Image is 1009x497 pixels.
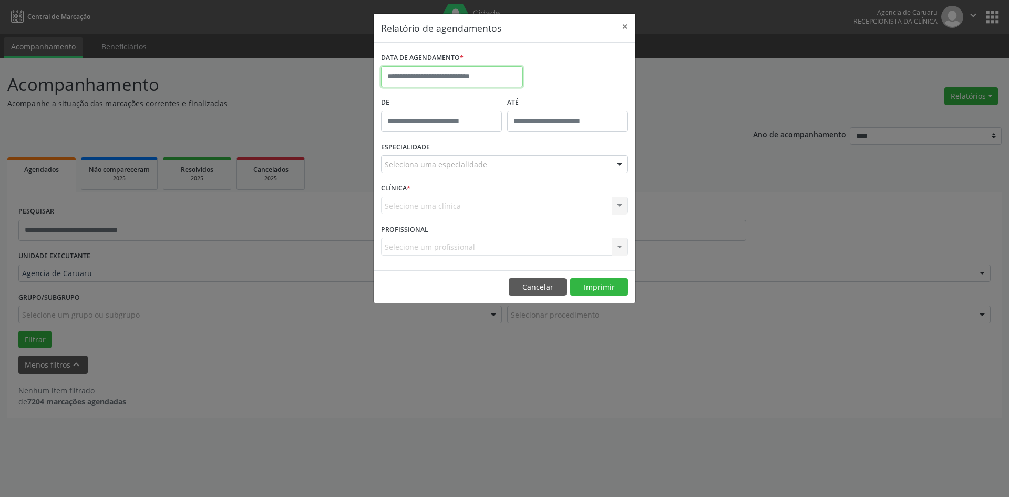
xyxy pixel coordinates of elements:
label: ESPECIALIDADE [381,139,430,156]
button: Close [614,14,635,39]
label: DATA DE AGENDAMENTO [381,50,464,66]
button: Imprimir [570,278,628,296]
label: PROFISSIONAL [381,221,428,238]
h5: Relatório de agendamentos [381,21,501,35]
label: De [381,95,502,111]
label: ATÉ [507,95,628,111]
label: CLÍNICA [381,180,410,197]
button: Cancelar [509,278,567,296]
span: Seleciona uma especialidade [385,159,487,170]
